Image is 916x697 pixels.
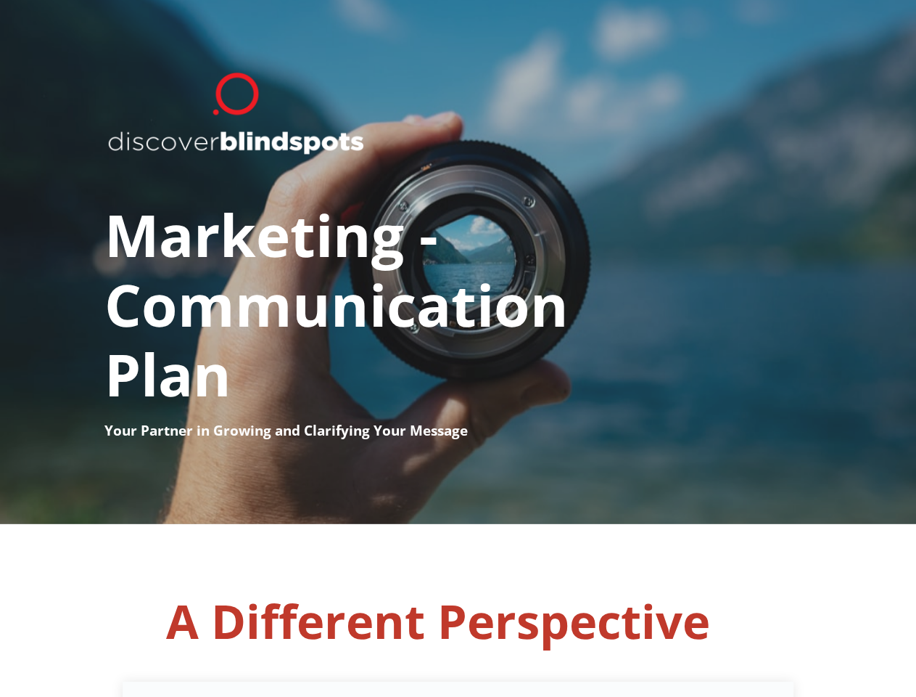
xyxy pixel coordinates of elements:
span: Your Partner in Growing and Clarifying Your Message [104,421,468,440]
span: A Different Perspective [166,589,710,653]
img: I85laVxo2ZK_titQb5wRwhae6gw_VtE43I4IwQ.png [104,69,366,163]
span: Marketing - [104,195,438,274]
span: Plan [104,334,231,413]
span: Communication [104,264,569,343]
